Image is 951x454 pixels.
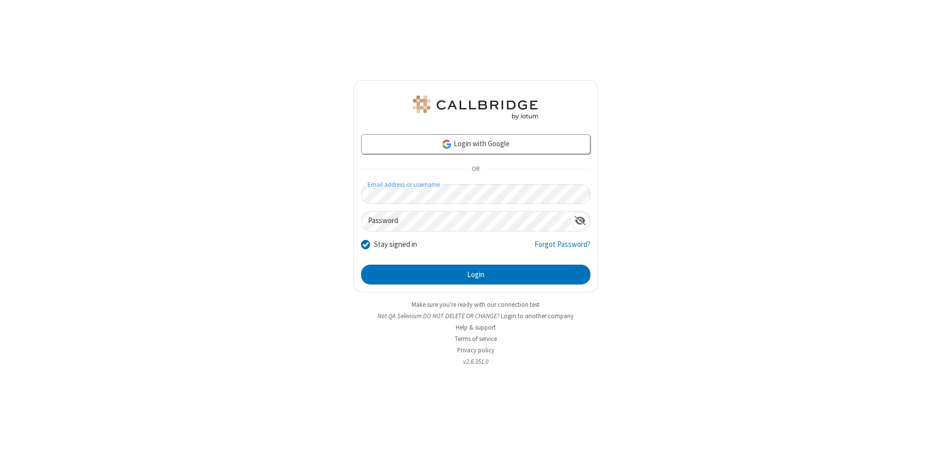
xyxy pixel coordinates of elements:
img: google-icon.png [441,139,452,150]
li: Not QA Selenium DO NOT DELETE OR CHANGE? [353,311,598,321]
span: OR [468,163,483,176]
a: Help & support [456,323,496,332]
img: QA Selenium DO NOT DELETE OR CHANGE [411,96,540,119]
label: Stay signed in [374,239,417,250]
input: Password [362,212,571,231]
a: Privacy policy [457,346,494,354]
a: Login with Google [361,134,590,154]
button: Login [361,265,590,284]
a: Terms of service [455,335,497,343]
li: v2.6.351.0 [353,357,598,366]
button: Login to another company [501,311,574,321]
a: Forgot Password? [534,239,590,258]
a: Make sure you're ready with our connection test [412,300,539,309]
input: Email address or username [361,184,590,204]
div: Show password [571,212,590,230]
